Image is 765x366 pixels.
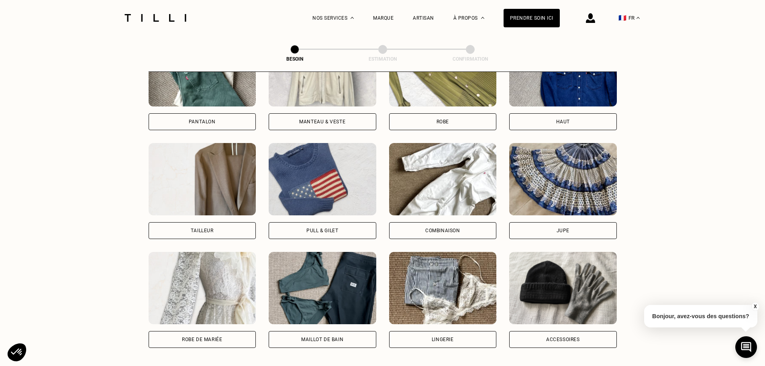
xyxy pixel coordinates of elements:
[343,56,423,62] div: Estimation
[644,305,757,327] p: Bonjour, avez-vous des questions?
[481,17,484,19] img: Menu déroulant à propos
[557,228,569,233] div: Jupe
[618,14,626,22] span: 🇫🇷
[546,337,580,342] div: Accessoires
[389,143,497,215] img: Tilli retouche votre Combinaison
[509,143,617,215] img: Tilli retouche votre Jupe
[432,337,454,342] div: Lingerie
[122,14,189,22] img: Logo du service de couturière Tilli
[301,337,343,342] div: Maillot de bain
[149,143,256,215] img: Tilli retouche votre Tailleur
[269,252,376,324] img: Tilli retouche votre Maillot de bain
[586,13,595,23] img: icône connexion
[189,119,216,124] div: Pantalon
[413,15,434,21] a: Artisan
[509,252,617,324] img: Tilli retouche votre Accessoires
[430,56,510,62] div: Confirmation
[351,17,354,19] img: Menu déroulant
[425,228,460,233] div: Combinaison
[437,119,449,124] div: Robe
[636,17,640,19] img: menu déroulant
[389,252,497,324] img: Tilli retouche votre Lingerie
[255,56,335,62] div: Besoin
[191,228,214,233] div: Tailleur
[306,228,338,233] div: Pull & gilet
[182,337,222,342] div: Robe de mariée
[299,119,345,124] div: Manteau & Veste
[751,302,759,311] button: X
[504,9,560,27] a: Prendre soin ici
[556,119,570,124] div: Haut
[373,15,394,21] a: Marque
[149,252,256,324] img: Tilli retouche votre Robe de mariée
[269,143,376,215] img: Tilli retouche votre Pull & gilet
